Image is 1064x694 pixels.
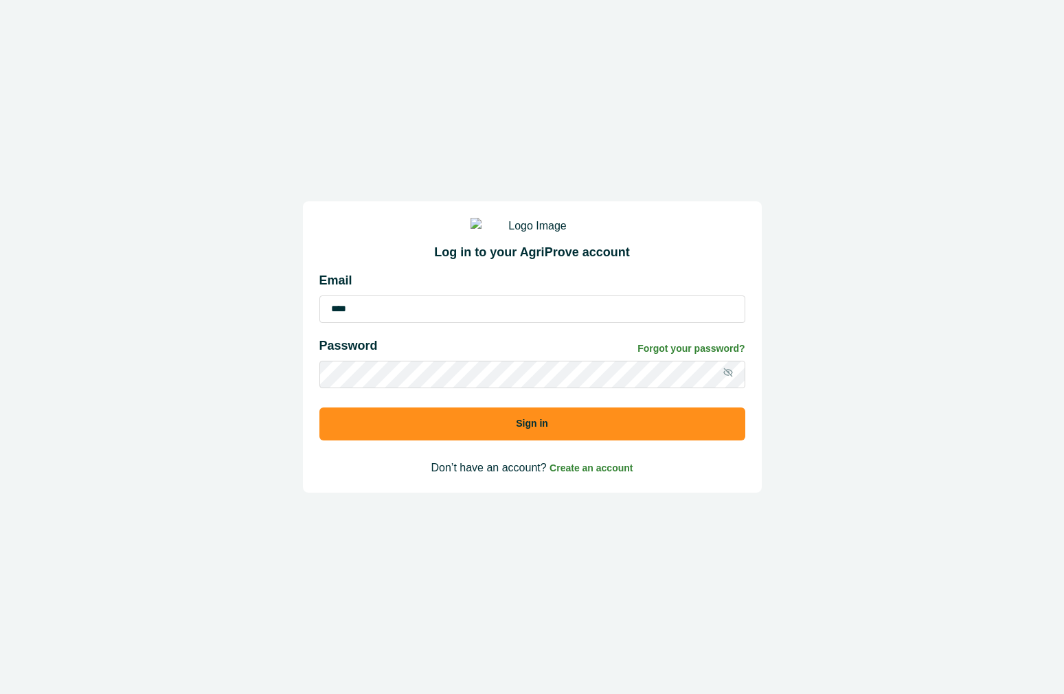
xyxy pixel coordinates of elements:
[319,271,745,290] p: Email
[637,342,745,356] a: Forgot your password?
[471,218,594,234] img: Logo Image
[550,462,633,473] a: Create an account
[319,407,745,440] button: Sign in
[319,460,745,476] p: Don’t have an account?
[319,245,745,260] h2: Log in to your AgriProve account
[319,337,378,355] p: Password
